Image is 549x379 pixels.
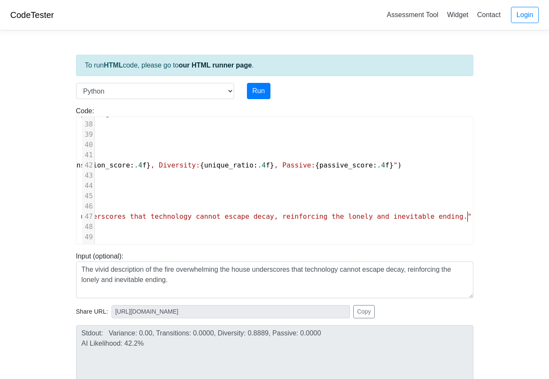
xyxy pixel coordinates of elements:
[82,191,94,201] div: 45
[150,161,200,169] span: , Diversity:
[104,62,123,69] strong: HTML
[76,55,473,76] div: To run code, please go to .
[274,161,315,169] span: , Passive:
[385,161,390,169] span: f
[82,212,94,222] div: 47
[82,201,94,212] div: 46
[82,150,94,160] div: 41
[82,170,94,181] div: 43
[142,161,147,169] span: f
[511,7,539,23] a: Login
[204,161,254,169] span: unique_ratio
[112,305,350,318] input: No share available yet
[64,161,130,169] span: transition_score
[474,8,504,22] a: Contact
[82,160,94,170] div: 42
[70,106,480,244] div: Code:
[82,181,94,191] div: 44
[82,129,94,140] div: 39
[247,83,270,99] button: Run
[82,222,94,232] div: 48
[377,161,385,169] span: .4
[319,161,373,169] span: passive_score
[179,62,252,69] a: our HTML runner page
[258,161,266,169] span: .4
[82,232,94,242] div: 49
[82,140,94,150] div: 40
[383,8,442,22] a: Assessment Tool
[353,305,375,318] button: Copy
[82,119,94,129] div: 38
[76,307,108,317] span: Share URL:
[10,10,54,20] a: CodeTester
[266,161,270,169] span: f
[134,161,142,169] span: .4
[443,8,472,22] a: Widget
[70,251,480,298] div: Input (optional):
[393,161,398,169] span: "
